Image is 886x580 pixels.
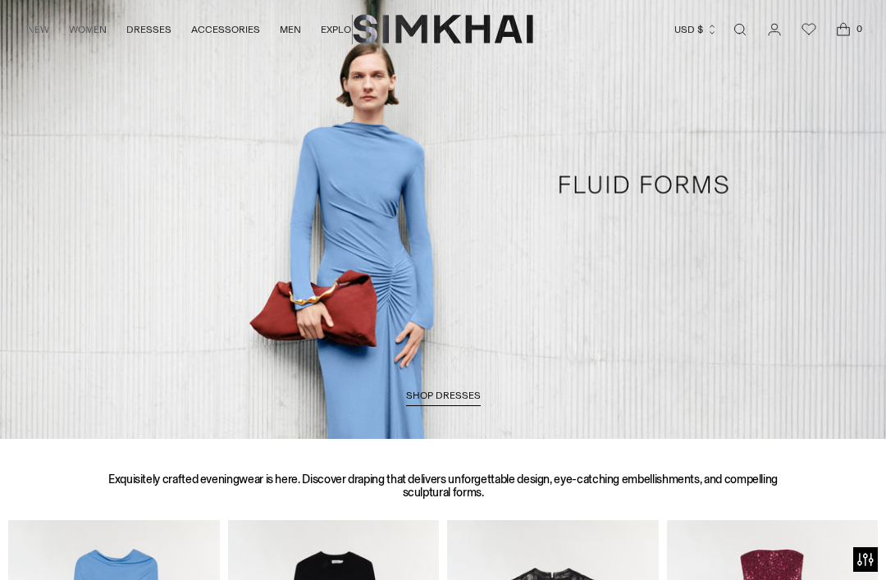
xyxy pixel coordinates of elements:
[792,13,825,46] a: Wishlist
[280,11,301,48] a: MEN
[827,13,860,46] a: Open cart modal
[321,11,363,48] a: EXPLORE
[191,11,260,48] a: ACCESSORIES
[724,13,756,46] a: Open search modal
[94,473,792,499] h3: Exquisitely crafted eveningwear is here. Discover draping that delivers unforgettable design, eye...
[27,11,49,48] a: NEW
[69,11,107,48] a: WOMEN
[353,13,533,45] a: SIMKHAI
[852,21,866,36] span: 0
[758,13,791,46] a: Go to the account page
[406,390,481,401] span: SHOP DRESSES
[126,11,171,48] a: DRESSES
[406,390,481,406] a: SHOP DRESSES
[674,11,718,48] button: USD $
